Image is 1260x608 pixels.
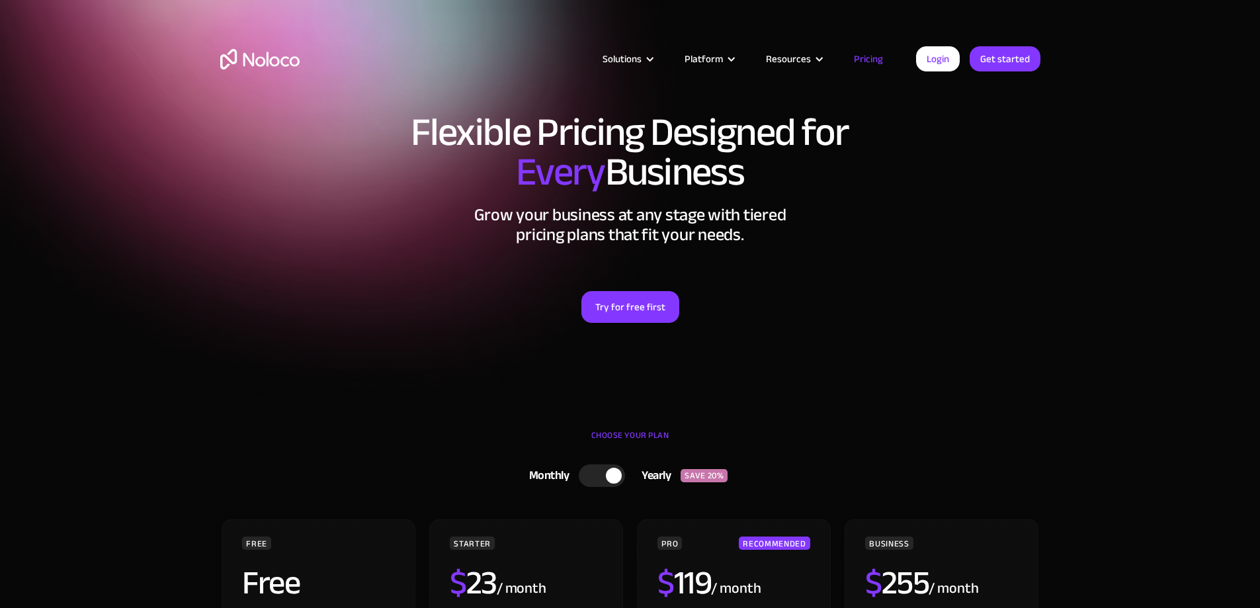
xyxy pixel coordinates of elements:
[685,50,723,67] div: Platform
[516,135,605,209] span: Every
[749,50,837,67] div: Resources
[865,566,929,599] h2: 255
[220,205,1040,245] h2: Grow your business at any stage with tiered pricing plans that fit your needs.
[497,578,546,599] div: / month
[242,537,271,550] div: FREE
[450,537,494,550] div: STARTER
[657,537,682,550] div: PRO
[603,50,642,67] div: Solutions
[657,566,711,599] h2: 119
[766,50,811,67] div: Resources
[513,466,579,486] div: Monthly
[681,469,728,482] div: SAVE 20%
[450,566,497,599] h2: 23
[970,46,1040,71] a: Get started
[739,537,810,550] div: RECOMMENDED
[220,49,300,69] a: home
[916,46,960,71] a: Login
[220,112,1040,192] h1: Flexible Pricing Designed for Business
[865,537,913,550] div: BUSINESS
[837,50,900,67] a: Pricing
[242,566,300,599] h2: Free
[625,466,681,486] div: Yearly
[586,50,668,67] div: Solutions
[929,578,978,599] div: / month
[668,50,749,67] div: Platform
[711,578,761,599] div: / month
[220,425,1040,458] div: CHOOSE YOUR PLAN
[581,291,679,323] a: Try for free first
